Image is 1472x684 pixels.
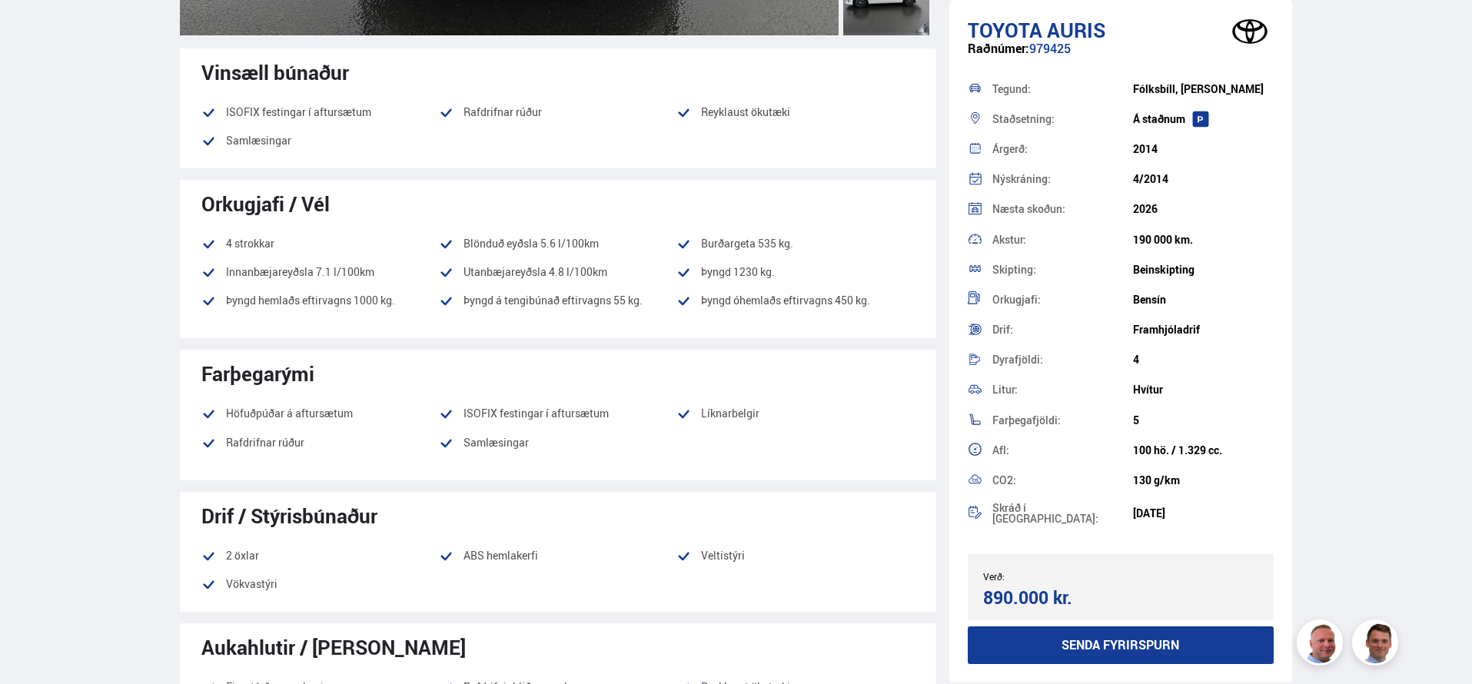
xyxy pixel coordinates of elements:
li: ABS hemlakerfi [439,546,676,565]
div: 130 g/km [1133,474,1274,486]
li: Þyngd 1230 kg. [676,263,914,281]
li: Reyklaust ökutæki [676,103,914,121]
div: Næsta skoðun: [992,204,1133,214]
div: Litur: [992,384,1133,395]
div: Afl: [992,445,1133,456]
li: Blönduð eyðsla 5.6 l/100km [439,234,676,253]
div: Drif: [992,324,1133,335]
div: Bensín [1133,294,1274,306]
div: Drif / Stýrisbúnaður [201,504,915,527]
div: 100 hö. / 1.329 cc. [1133,444,1274,457]
div: 979425 [968,42,1274,71]
div: Vinsæll búnaður [201,61,915,84]
div: 190 000 km. [1133,234,1274,246]
div: 5 [1133,414,1274,427]
img: FbJEzSuNWCJXmdc-.webp [1354,622,1401,668]
div: 2014 [1133,143,1274,155]
li: Rafdrifnar rúður [439,103,676,121]
div: 2026 [1133,203,1274,215]
div: Beinskipting [1133,264,1274,276]
span: Auris [1047,16,1105,44]
div: Orkugjafi / Vél [201,192,915,215]
div: Orkugjafi: [992,294,1133,305]
li: Innanbæjareyðsla 7.1 l/100km [201,263,439,281]
li: ISOFIX festingar í aftursætum [201,103,439,121]
li: Rafdrifnar rúður [201,433,439,452]
li: Höfuðpúðar á aftursætum [201,404,439,423]
div: Aukahlutir / [PERSON_NAME] [201,636,915,659]
li: Burðargeta 535 kg. [676,234,914,253]
div: 890.000 kr. [983,587,1116,608]
li: Vökvastýri [201,575,439,593]
div: CO2: [992,475,1133,486]
li: Þyngd hemlaðs eftirvagns 1000 kg. [201,291,439,310]
div: Staðsetning: [992,114,1133,125]
li: Utanbæjareyðsla 4.8 l/100km [439,263,676,281]
li: Samlæsingar [201,131,439,150]
div: Fólksbíll, [PERSON_NAME] [1133,83,1274,95]
li: Þyngd óhemlaðs eftirvagns 450 kg. [676,291,914,320]
div: 4 [1133,354,1274,366]
div: Farþegafjöldi: [992,415,1133,426]
div: Farþegarými [201,362,915,385]
div: Nýskráning: [992,174,1133,184]
div: Framhjóladrif [1133,324,1274,336]
img: siFngHWaQ9KaOqBr.png [1299,622,1345,668]
li: Líknarbelgir [676,404,914,423]
span: Toyota [968,16,1042,44]
div: Skráð í [GEOGRAPHIC_DATA]: [992,503,1133,524]
li: Samlæsingar [439,433,676,462]
div: Verð: [983,571,1121,582]
li: 4 strokkar [201,234,439,253]
div: Skipting: [992,264,1133,275]
div: 4/2014 [1133,173,1274,185]
li: ISOFIX festingar í aftursætum [439,404,676,423]
li: 2 öxlar [201,546,439,565]
div: Dyrafjöldi: [992,354,1133,365]
div: Á staðnum [1133,113,1274,125]
div: Hvítur [1133,384,1274,396]
button: Open LiveChat chat widget [12,6,58,52]
button: Senda fyrirspurn [968,626,1274,664]
li: Veltistýri [676,546,914,565]
div: Árgerð: [992,144,1133,154]
div: [DATE] [1133,507,1274,520]
li: Þyngd á tengibúnað eftirvagns 55 kg. [439,291,676,310]
div: Akstur: [992,234,1133,245]
img: brand logo [1219,8,1281,55]
span: Raðnúmer: [968,40,1029,57]
div: Tegund: [992,84,1133,95]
